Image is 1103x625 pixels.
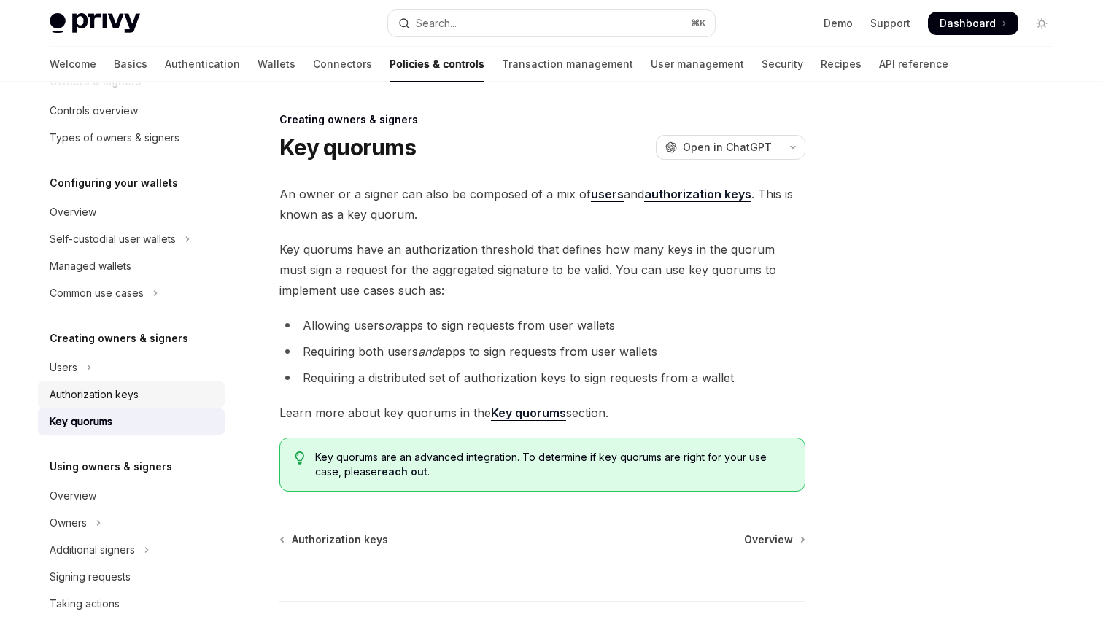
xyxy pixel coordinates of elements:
div: Users [50,359,77,376]
div: Additional signers [50,541,135,559]
a: Overview [38,483,225,509]
button: Toggle Self-custodial user wallets section [38,226,225,252]
span: Authorization keys [292,532,388,547]
div: Overview [50,203,96,221]
li: Allowing users apps to sign requests from user wallets [279,315,805,335]
a: Policies & controls [390,47,484,82]
button: Toggle Additional signers section [38,537,225,563]
a: Recipes [821,47,862,82]
button: Toggle dark mode [1030,12,1053,35]
li: Requiring both users apps to sign requests from user wallets [279,341,805,362]
a: Types of owners & signers [38,125,225,151]
div: Owners [50,514,87,532]
a: Transaction management [502,47,633,82]
a: Key quorums [491,405,566,421]
h5: Using owners & signers [50,458,172,475]
h5: Creating owners & signers [50,330,188,347]
a: users [591,187,624,202]
div: Controls overview [50,102,138,120]
span: Open in ChatGPT [683,140,772,155]
div: Overview [50,487,96,505]
li: Requiring a distributed set of authorization keys to sign requests from a wallet [279,368,805,388]
div: Authorization keys [50,386,139,403]
a: Welcome [50,47,96,82]
a: User management [651,47,744,82]
a: Controls overview [38,98,225,124]
h1: Key quorums [279,134,416,160]
span: Dashboard [940,16,996,31]
a: Wallets [258,47,295,82]
a: reach out [377,465,427,478]
img: light logo [50,13,140,34]
span: Key quorums are an advanced integration. To determine if key quorums are right for your use case,... [315,450,790,479]
a: Managed wallets [38,253,225,279]
div: Taking actions [50,595,120,613]
h5: Configuring your wallets [50,174,178,192]
div: Types of owners & signers [50,129,179,147]
a: Authorization keys [281,532,388,547]
a: Signing requests [38,564,225,590]
button: Toggle Common use cases section [38,280,225,306]
span: ⌘ K [691,18,706,29]
button: Toggle Users section [38,354,225,381]
a: Security [762,47,803,82]
button: Open search [388,10,715,36]
a: authorization keys [644,187,751,202]
button: Open in ChatGPT [656,135,781,160]
div: Common use cases [50,284,144,302]
a: Authorization keys [38,381,225,408]
em: and [418,344,438,359]
a: API reference [879,47,948,82]
a: Dashboard [928,12,1018,35]
div: Search... [416,15,457,32]
div: Signing requests [50,568,131,586]
a: Demo [824,16,853,31]
a: Support [870,16,910,31]
div: Self-custodial user wallets [50,230,176,248]
span: Key quorums have an authorization threshold that defines how many keys in the quorum must sign a ... [279,239,805,300]
a: Overview [38,199,225,225]
div: Managed wallets [50,257,131,275]
span: Learn more about key quorums in the section. [279,403,805,423]
span: Overview [744,532,793,547]
strong: Key quorums [491,405,566,420]
a: Taking actions [38,591,225,617]
a: Connectors [313,47,372,82]
a: Authentication [165,47,240,82]
span: An owner or a signer can also be composed of a mix of and . This is known as a key quorum. [279,184,805,225]
div: Creating owners & signers [279,112,805,127]
a: Key quorums [38,408,225,435]
button: Toggle Owners section [38,510,225,536]
a: Overview [744,532,804,547]
svg: Tip [295,451,305,465]
div: Key quorums [50,413,112,430]
em: or [384,318,396,333]
a: Basics [114,47,147,82]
